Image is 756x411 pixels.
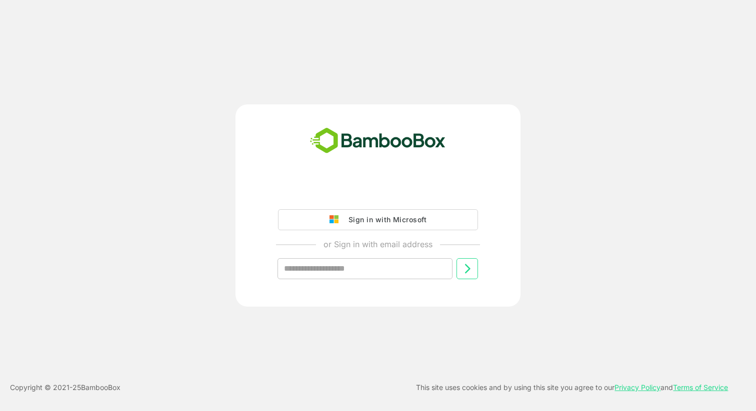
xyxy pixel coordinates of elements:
[10,382,120,394] p: Copyright © 2021- 25 BambooBox
[278,209,478,230] button: Sign in with Microsoft
[673,383,728,392] a: Terms of Service
[614,383,660,392] a: Privacy Policy
[304,124,451,157] img: bamboobox
[416,382,728,394] p: This site uses cookies and by using this site you agree to our and
[323,238,432,250] p: or Sign in with email address
[329,215,343,224] img: google
[343,213,426,226] div: Sign in with Microsoft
